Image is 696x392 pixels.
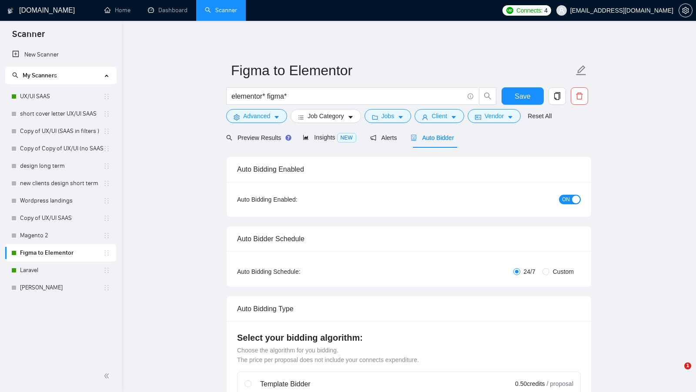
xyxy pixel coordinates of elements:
[103,215,110,222] span: holder
[479,92,496,100] span: search
[20,244,103,262] a: Figma to Elementor
[515,379,545,389] span: 0.50 credits
[104,7,130,14] a: homeHome
[5,244,116,262] li: Figma to Elementor
[5,157,116,175] li: design long term
[5,262,116,279] li: Laravel
[103,197,110,204] span: holder
[528,111,552,121] a: Reset All
[544,6,548,15] span: 4
[226,135,232,141] span: search
[549,267,577,276] span: Custom
[475,114,481,120] span: idcard
[243,111,270,121] span: Advanced
[237,195,351,204] div: Auto Bidding Enabled:
[468,109,521,123] button: idcardVendorcaret-down
[562,195,570,204] span: ON
[5,28,52,46] span: Scanner
[20,209,103,227] a: Copy of UX/UI SAAS
[237,267,351,276] div: Auto Bidding Schedule:
[5,279,116,296] li: Marko SAAS
[5,209,116,227] li: Copy of UX/UI SAAS
[559,7,565,13] span: user
[237,157,581,182] div: Auto Bidding Enabled
[679,7,693,14] a: setting
[411,135,417,141] span: robot
[237,296,581,321] div: Auto Bidding Type
[103,284,110,291] span: holder
[372,114,378,120] span: folder
[103,93,110,100] span: holder
[422,114,428,120] span: user
[5,123,116,140] li: Copy of UX/UI (SAAS in filters )
[103,110,110,117] span: holder
[303,134,309,140] span: area-chart
[5,175,116,192] li: new clients design short term
[679,7,692,14] span: setting
[679,3,693,17] button: setting
[20,88,103,105] a: UX/UI SAAS
[20,123,103,140] a: Copy of UX/UI (SAAS in filters )
[5,140,116,157] li: Copy of Copy of UX/UI (no SAAS)
[348,114,354,120] span: caret-down
[103,163,110,169] span: holder
[549,92,565,100] span: copy
[237,332,581,344] h4: Select your bidding algorithm:
[415,109,464,123] button: userClientcaret-down
[507,114,513,120] span: caret-down
[337,133,356,143] span: NEW
[20,157,103,175] a: design long term
[20,262,103,279] a: Laravel
[12,46,109,63] a: New Scanner
[485,111,504,121] span: Vendor
[103,145,110,152] span: holder
[274,114,280,120] span: caret-down
[234,114,240,120] span: setting
[103,249,110,256] span: holder
[104,372,112,380] span: double-left
[370,134,397,141] span: Alerts
[308,111,344,121] span: Job Category
[515,91,530,102] span: Save
[7,4,13,18] img: logo
[506,7,513,14] img: upwork-logo.png
[103,267,110,274] span: holder
[20,175,103,192] a: new clients design short term
[370,135,376,141] span: notification
[520,267,539,276] span: 24/7
[231,91,464,102] input: Search Freelance Jobs...
[5,227,116,244] li: Magento 2
[398,114,404,120] span: caret-down
[411,134,454,141] span: Auto Bidder
[237,347,419,363] span: Choose the algorithm for you bidding. The price per proposal does not include your connects expen...
[468,93,473,99] span: info-circle
[291,109,361,123] button: barsJob Categorycaret-down
[5,46,116,63] li: New Scanner
[547,379,573,388] span: / proposal
[479,87,496,105] button: search
[516,6,542,15] span: Connects:
[5,105,116,123] li: short cover letter UX/UI SAAS
[260,379,462,389] div: Template Bidder
[20,140,103,157] a: Copy of Copy of UX/UI (no SAAS)
[502,87,544,105] button: Save
[365,109,412,123] button: folderJobscaret-down
[205,7,237,14] a: searchScanner
[231,60,574,81] input: Scanner name...
[5,192,116,209] li: Wordpress landings
[576,65,587,76] span: edit
[20,279,103,296] a: [PERSON_NAME]
[12,72,57,79] span: My Scanners
[666,362,687,383] iframe: Intercom live chat
[571,92,588,100] span: delete
[381,111,395,121] span: Jobs
[432,111,447,121] span: Client
[549,87,566,105] button: copy
[298,114,304,120] span: bars
[20,192,103,209] a: Wordpress landings
[103,232,110,239] span: holder
[451,114,457,120] span: caret-down
[237,226,581,251] div: Auto Bidder Schedule
[226,109,287,123] button: settingAdvancedcaret-down
[103,128,110,135] span: holder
